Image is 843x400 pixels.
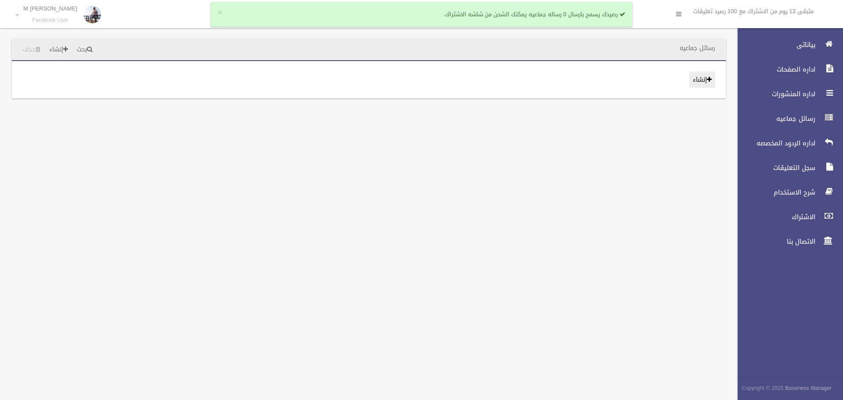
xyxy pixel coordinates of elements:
a: سجل التعليقات [730,158,843,177]
a: شرح الاستخدام [730,183,843,202]
a: اداره الردود المخصصه [730,133,843,153]
span: رسائل جماعيه [730,114,818,123]
span: اداره الصفحات [730,65,818,74]
span: اداره الردود المخصصه [730,139,818,148]
span: Copyright © 2015 [742,383,783,393]
a: بحث [73,42,96,58]
small: Facebook User [23,17,77,24]
span: بياناتى [730,40,818,49]
span: سجل التعليقات [730,163,818,172]
a: بياناتى [730,35,843,54]
a: الاتصال بنا [730,232,843,251]
header: رسائل جماعيه [669,40,726,57]
a: إنشاء [46,42,72,58]
p: M [PERSON_NAME] [23,5,77,12]
button: × [217,8,222,17]
a: إنشاء [689,72,715,88]
a: الاشتراك [730,207,843,227]
a: اداره المنشورات [730,84,843,104]
a: اداره الصفحات [730,60,843,79]
span: الاشتراك [730,213,818,221]
span: شرح الاستخدام [730,188,818,197]
span: اداره المنشورات [730,90,818,98]
a: رسائل جماعيه [730,109,843,128]
span: الاتصال بنا [730,237,818,246]
div: رصيدك يسمح بارسال 0 رساله جماعيه يمكنك الشحن من شاشه الاشتراك. [211,2,632,27]
strong: Bussiness Manager [785,383,832,393]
